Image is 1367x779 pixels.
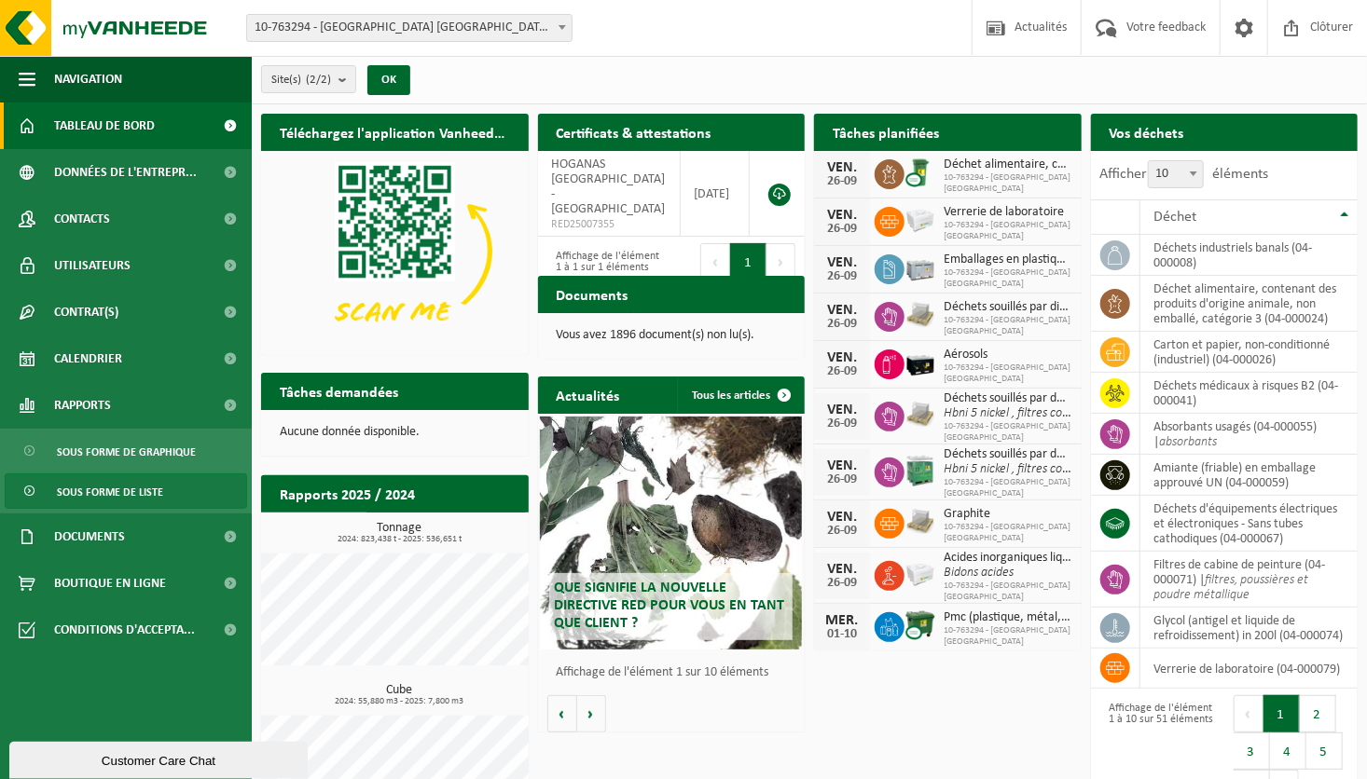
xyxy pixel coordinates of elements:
[54,242,131,289] span: Utilisateurs
[1140,373,1359,414] td: déchets médicaux à risques B2 (04-000041)
[1149,161,1203,187] span: 10
[538,114,730,150] h2: Certificats & attestations
[261,151,529,351] img: Download de VHEPlus App
[54,382,111,429] span: Rapports
[1140,496,1359,552] td: déchets d'équipements électriques et électroniques - Sans tubes cathodiques (04-000067)
[1140,235,1359,276] td: déchets industriels banals (04-000008)
[538,276,647,312] h2: Documents
[1234,732,1270,770] button: 3
[1140,276,1359,332] td: déchet alimentaire, contenant des produits d'origine animale, non emballé, catégorie 3 (04-000024)
[681,151,751,237] td: [DATE]
[944,348,1072,362] span: Aérosols
[280,426,510,439] p: Aucune donnée disponible.
[904,399,936,430] img: LP-PA-00000-WDN-11
[54,607,195,653] span: Conditions d'accepta...
[54,289,118,335] span: Contrat(s)
[944,421,1072,444] span: 10-763294 - [GEOGRAPHIC_DATA] [GEOGRAPHIC_DATA]
[1140,455,1359,496] td: amiante (friable) en emballage approuvé UN (04-000059)
[823,403,861,417] div: VEN.
[904,609,936,641] img: WB-1100-CU
[944,172,1072,195] span: 10-763294 - [GEOGRAPHIC_DATA] [GEOGRAPHIC_DATA]
[944,205,1072,220] span: Verrerie de laboratoire
[944,581,1072,603] span: 10-763294 - [GEOGRAPHIC_DATA] [GEOGRAPHIC_DATA]
[823,318,861,331] div: 26-09
[823,525,861,538] div: 26-09
[904,347,936,378] img: PB-LB-0680-HPE-BK-11
[823,270,861,283] div: 26-09
[54,335,122,382] span: Calendrier
[944,625,1072,648] span: 10-763294 - [GEOGRAPHIC_DATA] [GEOGRAPHIC_DATA]
[270,535,529,544] span: 2024: 823,438 t - 2025: 536,651 t
[944,315,1072,337] span: 10-763294 - [GEOGRAPHIC_DATA] [GEOGRAPHIC_DATA]
[944,300,1072,315] span: Déchets souillés par différents déchets dangereux
[1140,552,1359,608] td: filtres de cabine de peinture (04-000071) |
[54,560,166,607] span: Boutique en ligne
[261,114,529,150] h2: Téléchargez l'application Vanheede+ maintenant!
[261,373,417,409] h2: Tâches demandées
[554,581,784,631] span: Que signifie la nouvelle directive RED pour vous en tant que client ?
[904,252,936,283] img: PB-LB-0680-HPE-GY-11
[904,299,936,331] img: LP-PA-00000-WDN-11
[944,220,1072,242] span: 10-763294 - [GEOGRAPHIC_DATA] [GEOGRAPHIC_DATA]
[944,391,1072,406] span: Déchets souillés par des métaux lourds
[1160,435,1218,449] i: absorbants
[270,697,529,706] span: 2024: 55,880 m3 - 2025: 7,800 m3
[823,255,861,270] div: VEN.
[552,157,666,216] span: HOGANAS [GEOGRAPHIC_DATA] - [GEOGRAPHIC_DATA]
[1154,573,1309,602] i: filtres, poussières et poudre métallique
[1148,160,1204,188] span: 10
[552,217,666,232] span: RED25007355
[306,74,331,86] count: (2/2)
[1306,732,1343,770] button: 5
[944,507,1072,522] span: Graphite
[261,65,356,93] button: Site(s)(2/2)
[547,241,662,282] div: Affichage de l'élément 1 à 1 sur 1 éléments
[944,477,1072,499] span: 10-763294 - [GEOGRAPHIC_DATA] [GEOGRAPHIC_DATA]
[823,208,861,223] div: VEN.
[904,157,936,188] img: WB-0240-CU
[1140,649,1359,689] td: verrerie de laboratoire (04-000079)
[54,196,110,242] span: Contacts
[1140,332,1359,373] td: carton et papier, non-conditionné (industriel) (04-000026)
[823,458,861,473] div: VEN.
[944,157,1072,172] span: Déchet alimentaire, contenant des produits d'origine animale, non emballé, catég...
[54,513,125,560] span: Documents
[577,695,606,732] button: Volgende
[823,350,861,365] div: VEN.
[366,512,527,549] a: Consulter les rapports
[1091,114,1203,150] h2: Vos déchets
[700,243,730,280] button: Previous
[904,558,936,590] img: PB-LB-0680-HPE-GY-02
[1263,695,1300,732] button: 1
[766,243,795,280] button: Next
[823,175,861,188] div: 26-09
[730,243,766,280] button: 1
[944,447,1072,462] span: Déchets souillés par des métaux lourds
[1154,210,1197,225] span: Déchet
[944,406,1254,420] i: Hbni 5 nickel , filtres contaminés poudre métallique/métaux
[944,551,1072,566] span: Acides inorganiques liquide en petits emballages
[54,102,155,149] span: Tableau de bord
[823,303,861,318] div: VEN.
[904,204,936,236] img: PB-LB-0680-HPE-GY-02
[823,577,861,590] div: 26-09
[9,738,311,779] iframe: chat widget
[1100,167,1269,182] label: Afficher éléments
[823,628,861,641] div: 01-10
[823,613,861,628] div: MER.
[5,433,247,469] a: Sous forme de graphique
[261,475,434,512] h2: Rapports 2025 / 2024
[823,223,861,236] div: 26-09
[54,149,197,196] span: Données de l'entrepr...
[247,15,572,41] span: 10-763294 - HOGANAS BELGIUM - ATH
[677,376,803,414] a: Tous les articles
[1140,608,1359,649] td: glycol (antigel et liquide de refroidissement) in 200l (04-000074)
[823,510,861,525] div: VEN.
[367,65,410,95] button: OK
[814,114,958,150] h2: Tâches planifiées
[944,610,1072,625] span: Pmc (plastique, métal, carton boisson) (industriel)
[57,474,163,510] span: Sous forme de liste
[1270,732,1306,770] button: 4
[944,522,1072,544] span: 10-763294 - [GEOGRAPHIC_DATA] [GEOGRAPHIC_DATA]
[246,14,573,42] span: 10-763294 - HOGANAS BELGIUM - ATH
